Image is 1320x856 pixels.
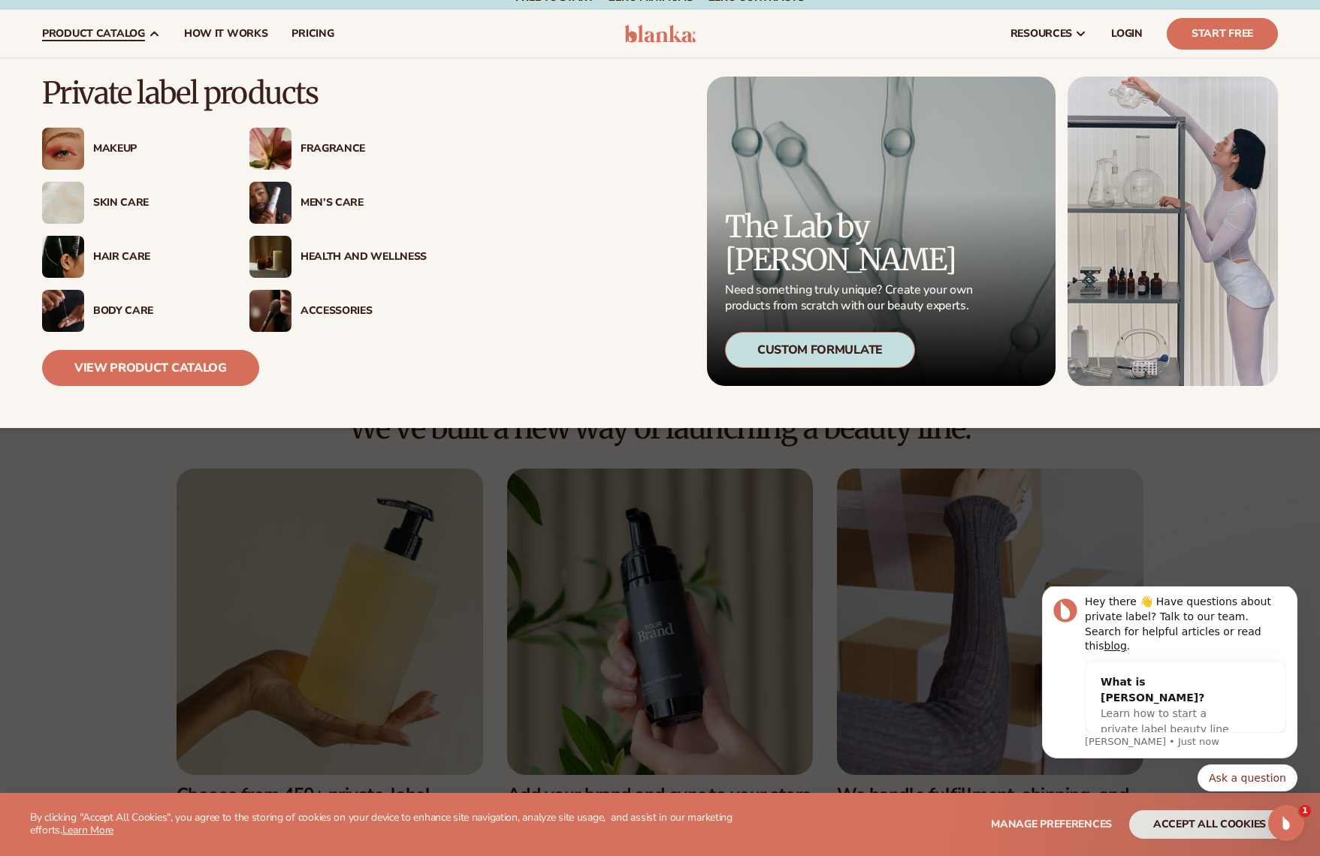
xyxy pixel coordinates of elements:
img: Male hand applying moisturizer. [42,290,84,332]
p: Need something truly unique? Create your own products from scratch with our beauty experts. [725,282,977,314]
iframe: Intercom live chat [1268,805,1304,841]
iframe: Intercom notifications message [1019,586,1320,800]
div: Body Care [93,305,219,318]
img: Pink blooming flower. [249,128,291,170]
p: Message from Lee, sent Just now [65,149,267,162]
a: Male hand applying moisturizer. Body Care [42,290,219,332]
a: Learn More [62,823,113,837]
p: Private label products [42,77,427,110]
div: What is [PERSON_NAME]? [81,88,221,119]
div: Hair Care [93,251,219,264]
div: Men’s Care [301,197,427,209]
div: What is [PERSON_NAME]?Learn how to start a private label beauty line with [PERSON_NAME] [66,76,236,179]
img: Male holding moisturizer bottle. [249,182,291,224]
img: Profile image for Lee [34,12,58,36]
a: Female hair pulled back with clips. Hair Care [42,236,219,278]
img: Cream moisturizer swatch. [42,182,84,224]
a: pricing [279,10,346,58]
img: Female with glitter eye makeup. [42,128,84,170]
a: Female with glitter eye makeup. Makeup [42,128,219,170]
img: Female with makeup brush. [249,290,291,332]
button: Quick reply: Ask a question [178,178,278,205]
span: LOGIN [1111,28,1143,40]
div: Quick reply options [23,178,278,205]
a: Microscopic product formula. The Lab by [PERSON_NAME] Need something truly unique? Create your ow... [707,77,1056,386]
a: blog [85,53,107,65]
a: resources [998,10,1099,58]
span: 1 [1299,805,1311,817]
span: product catalog [42,28,145,40]
span: How It Works [184,28,268,40]
img: Candles and incense on table. [249,236,291,278]
a: Male holding moisturizer bottle. Men’s Care [249,182,427,224]
a: Start Free [1167,18,1278,50]
p: By clicking "Accept All Cookies", you agree to the storing of cookies on your device to enhance s... [30,812,791,837]
button: Manage preferences [991,810,1112,839]
div: Fragrance [301,143,427,155]
div: Hey there 👋 Have questions about private label? Talk to our team. Search for helpful articles or ... [65,8,267,67]
div: Message content [65,8,267,146]
div: Skin Care [93,197,219,209]
span: resources [1010,28,1072,40]
a: LOGIN [1099,10,1155,58]
a: Female with makeup brush. Accessories [249,290,427,332]
a: Candles and incense on table. Health And Wellness [249,236,427,278]
div: Accessories [301,305,427,318]
div: Custom Formulate [725,332,915,368]
a: Pink blooming flower. Fragrance [249,128,427,170]
a: Cream moisturizer swatch. Skin Care [42,182,219,224]
span: pricing [291,28,334,40]
a: How It Works [172,10,280,58]
div: Health And Wellness [301,251,427,264]
a: View Product Catalog [42,350,259,386]
span: Manage preferences [991,817,1112,831]
img: Female in lab with equipment. [1068,77,1278,386]
a: product catalog [30,10,172,58]
div: Makeup [93,143,219,155]
p: The Lab by [PERSON_NAME] [725,210,977,276]
img: logo [624,25,696,43]
span: Learn how to start a private label beauty line with [PERSON_NAME] [81,121,210,164]
img: Female hair pulled back with clips. [42,236,84,278]
button: accept all cookies [1129,810,1290,839]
